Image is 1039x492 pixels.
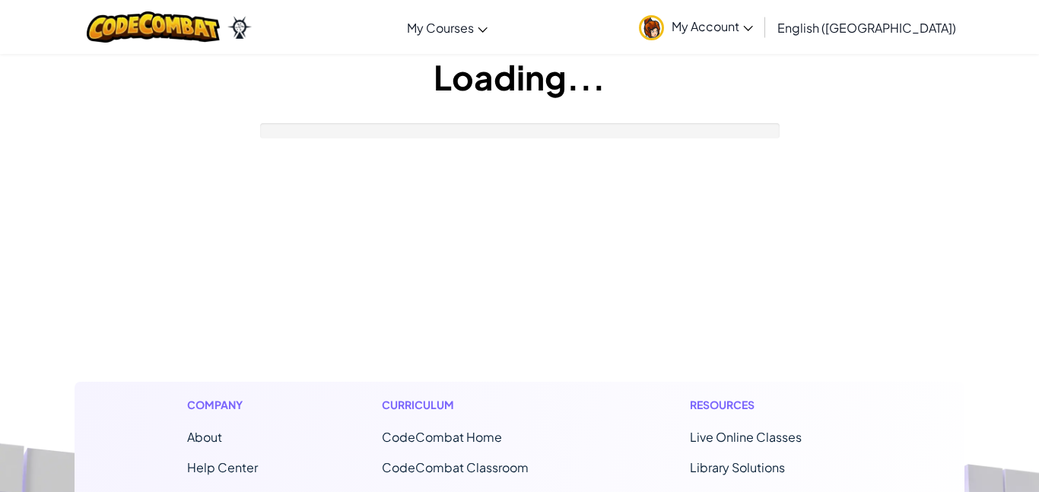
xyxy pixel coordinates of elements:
a: About [187,429,222,445]
a: Help Center [187,459,258,475]
h1: Curriculum [382,397,566,413]
img: CodeCombat logo [87,11,220,43]
span: CodeCombat Home [382,429,502,445]
h1: Company [187,397,258,413]
a: My Account [631,3,761,51]
a: My Courses [399,7,495,48]
img: Ozaria [227,16,252,39]
span: English ([GEOGRAPHIC_DATA]) [777,20,956,36]
a: Library Solutions [690,459,785,475]
a: English ([GEOGRAPHIC_DATA]) [770,7,964,48]
img: avatar [639,15,664,40]
a: CodeCombat Classroom [382,459,529,475]
a: Live Online Classes [690,429,802,445]
span: My Account [672,18,753,34]
h1: Resources [690,397,852,413]
span: My Courses [407,20,474,36]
